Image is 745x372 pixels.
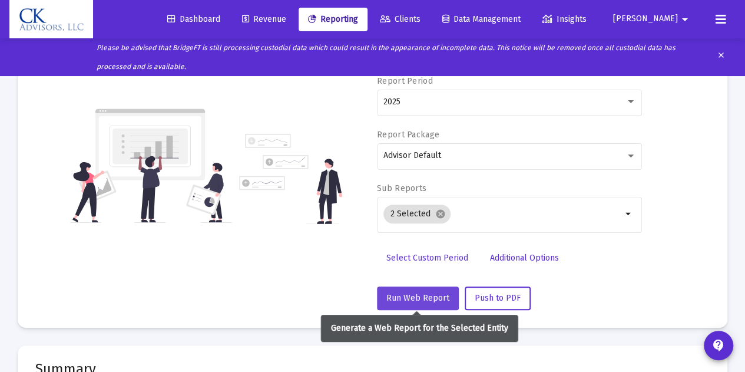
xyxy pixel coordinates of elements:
[383,205,451,223] mat-chip: 2 Selected
[377,183,426,193] label: Sub Reports
[308,14,358,24] span: Reporting
[377,287,459,310] button: Run Web Report
[622,207,636,221] mat-icon: arrow_drop_down
[386,293,449,303] span: Run Web Report
[433,8,530,31] a: Data Management
[678,8,692,31] mat-icon: arrow_drop_down
[613,14,678,24] span: [PERSON_NAME]
[97,44,676,71] i: Please be advised that BridgeFT is still processing custodial data which could result in the appe...
[370,8,430,31] a: Clients
[239,134,342,224] img: reporting-alt
[442,14,521,24] span: Data Management
[383,202,622,226] mat-chip-list: Selection
[465,287,531,310] button: Push to PDF
[377,130,439,140] label: Report Package
[18,8,84,31] img: Dashboard
[383,150,441,160] span: Advisor Default
[711,338,726,353] mat-icon: contact_support
[242,14,286,24] span: Revenue
[380,14,420,24] span: Clients
[542,14,587,24] span: Insights
[386,253,468,263] span: Select Custom Period
[377,76,433,86] label: Report Period
[490,253,559,263] span: Additional Options
[167,14,220,24] span: Dashboard
[435,209,446,219] mat-icon: cancel
[70,107,232,224] img: reporting
[475,293,521,303] span: Push to PDF
[383,97,400,107] span: 2025
[233,8,296,31] a: Revenue
[158,8,230,31] a: Dashboard
[299,8,367,31] a: Reporting
[599,7,706,31] button: [PERSON_NAME]
[533,8,596,31] a: Insights
[717,48,726,66] mat-icon: clear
